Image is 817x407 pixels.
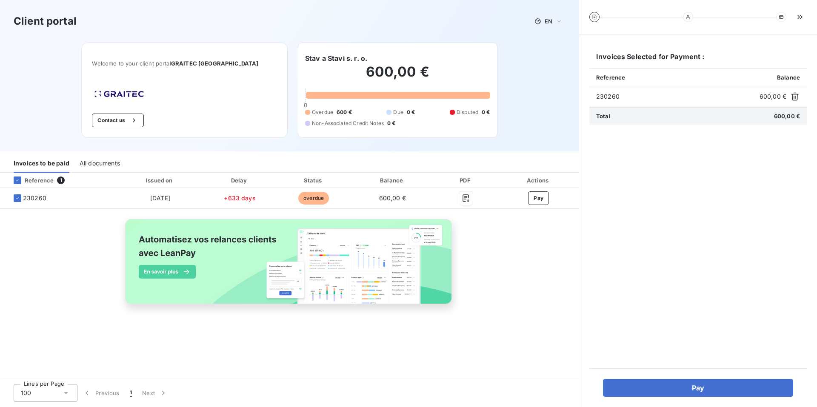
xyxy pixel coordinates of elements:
[379,194,406,202] span: 600,00 €
[457,108,478,116] span: Disputed
[589,51,807,68] h6: Invoices Selected for Payment :
[77,384,125,402] button: Previous
[482,108,490,116] span: 0 €
[545,18,552,25] span: EN
[150,194,170,202] span: [DATE]
[407,108,415,116] span: 0 €
[21,389,31,397] span: 100
[387,120,395,127] span: 0 €
[305,53,367,63] h6: Stav a Stavi s. r. o.
[596,113,611,120] span: Total
[312,108,333,116] span: Overdue
[125,384,137,402] button: 1
[774,113,800,120] span: 600,00 €
[393,108,403,116] span: Due
[171,60,259,67] span: GRAITEC [GEOGRAPHIC_DATA]
[130,389,132,397] span: 1
[80,155,120,173] div: All documents
[596,92,756,101] span: 230260
[137,384,173,402] button: Next
[500,176,577,185] div: Actions
[760,92,786,101] span: 600,00 €
[603,379,793,397] button: Pay
[57,176,65,184] span: 1
[117,214,461,319] img: banner
[596,74,625,81] span: Reference
[304,102,307,108] span: 0
[528,191,549,205] button: Pay
[14,14,77,29] h3: Client portal
[14,155,69,173] div: Invoices to be paid
[92,114,143,127] button: Contact us
[92,88,146,100] img: Company logo
[777,74,800,81] span: Balance
[353,176,432,185] div: Balance
[23,194,46,202] span: 230260
[337,108,352,116] span: 600 €
[206,176,274,185] div: Delay
[118,176,202,185] div: Issued on
[278,176,350,185] div: Status
[312,120,384,127] span: Non-Associated Credit Notes
[298,192,329,205] span: overdue
[92,60,277,67] span: Welcome to your client portal
[224,194,255,202] span: +633 days
[305,63,490,89] h2: 600,00 €
[7,176,54,184] div: Reference
[435,176,497,185] div: PDF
